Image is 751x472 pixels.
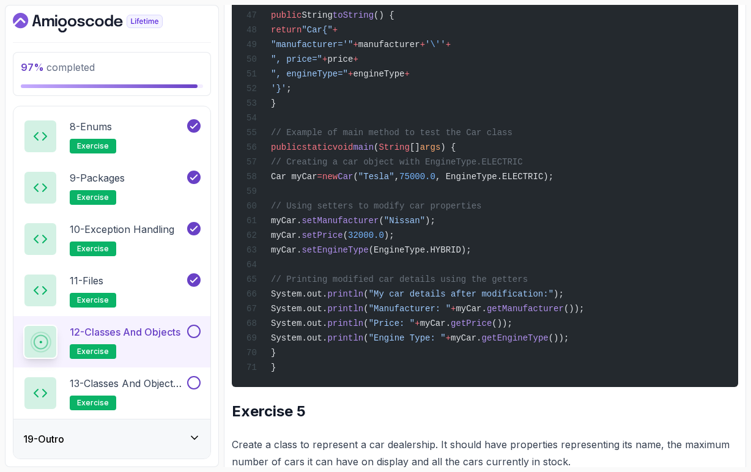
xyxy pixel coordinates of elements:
span: exercise [77,141,109,151]
span: new [322,172,338,182]
span: exercise [77,347,109,356]
p: 13 - Classes and Objects II [70,376,185,391]
span: myCar. [456,304,486,314]
span: + [333,25,338,35]
h2: Exercise 5 [232,402,738,421]
span: 75000.0 [399,172,435,182]
span: + [353,54,358,64]
span: 97 % [21,61,44,73]
button: 19-Outro [13,419,210,459]
span: "manufacturer='" [271,40,353,50]
span: myCar. [271,216,302,226]
span: ", price=" [271,54,322,64]
span: + [451,304,456,314]
span: + [322,54,327,64]
span: // Using setters to modify car properties [271,201,481,211]
span: toString [333,10,374,20]
button: 8-Enumsexercise [23,119,201,153]
span: ' [440,40,445,50]
span: Car [338,172,353,182]
span: , [394,172,399,182]
span: + [420,40,425,50]
button: 12-Classes and Objectsexercise [23,325,201,359]
span: "Price: " [369,319,415,328]
span: setEngineType [302,245,368,255]
span: exercise [77,193,109,202]
p: 9 - Packages [70,171,125,185]
span: ()); [492,319,512,328]
span: ()); [549,333,569,343]
span: static [302,142,332,152]
span: "Nissan" [384,216,425,226]
span: , EngineType.ELECTRIC); [435,172,553,182]
span: println [327,289,363,299]
span: + [353,40,358,50]
span: price [327,54,353,64]
span: engineType [353,69,404,79]
span: public [271,10,302,20]
span: + [404,69,409,79]
span: ( [363,333,368,343]
span: System.out. [271,319,327,328]
span: ( [363,289,368,299]
span: getPrice [451,319,492,328]
span: myCar. [451,333,481,343]
span: "Tesla" [358,172,394,182]
span: exercise [77,398,109,408]
button: 13-Classes and Objects IIexercise [23,376,201,410]
span: ()); [564,304,585,314]
p: 10 - Exception Handling [70,222,174,237]
span: } [271,363,276,372]
span: exercise [77,244,109,254]
span: // Printing modified car details using the getters [271,275,528,284]
a: Dashboard [13,13,191,32]
button: 11-Filesexercise [23,273,201,308]
span: "Manufacturer: " [369,304,451,314]
span: ); [425,216,435,226]
span: () { [374,10,394,20]
span: 32000.0 [348,230,384,240]
p: Create a class to represent a car dealership. It should have properties representing its name, th... [232,436,738,470]
p: 12 - Classes and Objects [70,325,180,339]
span: Car myCar [271,172,317,182]
span: myCar. [271,230,302,240]
span: System.out. [271,304,327,314]
span: getManufacturer [487,304,564,314]
span: myCar. [420,319,451,328]
span: String [302,10,332,20]
span: ( [343,230,348,240]
span: ( [374,142,379,152]
span: ( [363,319,368,328]
span: = [317,172,322,182]
button: 10-Exception Handlingexercise [23,222,201,256]
span: ; [286,84,291,94]
span: [] [410,142,420,152]
span: println [327,319,363,328]
span: public [271,142,302,152]
span: } [271,98,276,108]
span: manufacturer [358,40,420,50]
span: + [446,333,451,343]
span: ( [353,172,358,182]
span: return [271,25,302,35]
span: System.out. [271,289,327,299]
span: ); [553,289,564,299]
span: exercise [77,295,109,305]
span: myCar. [271,245,302,255]
button: 9-Packagesexercise [23,171,201,205]
span: } [271,348,276,358]
span: args [420,142,441,152]
span: ' [425,40,430,50]
span: ", engineType=" [271,69,348,79]
span: + [415,319,420,328]
span: ( [379,216,383,226]
span: "Car{" [302,25,332,35]
span: ) { [440,142,456,152]
p: 8 - Enums [70,119,112,134]
span: void [333,142,353,152]
span: ); [384,230,394,240]
span: // Example of main method to test the Car class [271,128,512,138]
span: '}' [271,84,286,94]
span: "My car details after modification:" [369,289,553,299]
span: // Creating a car object with EngineType.ELECTRIC [271,157,523,167]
